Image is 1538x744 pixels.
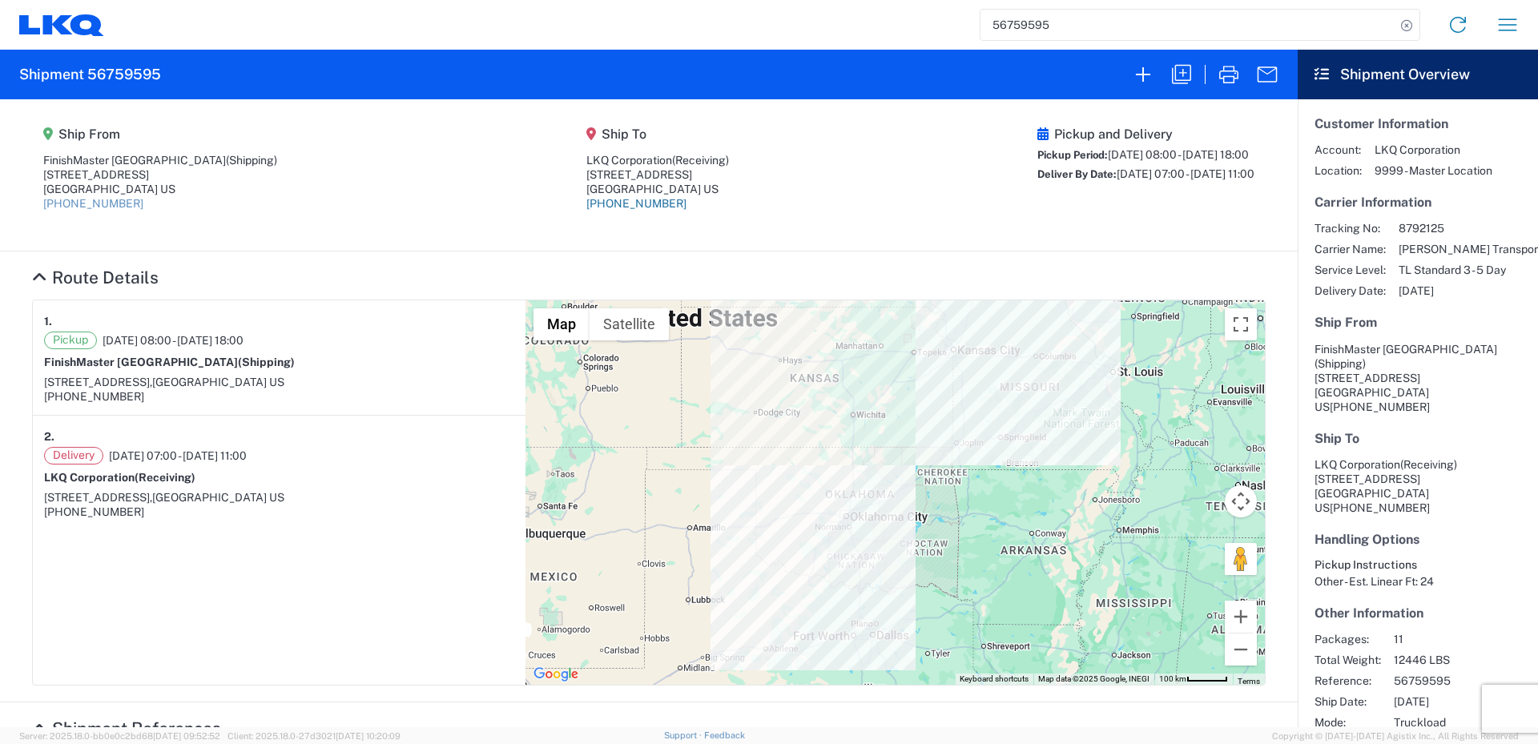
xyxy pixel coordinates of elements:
span: Copyright © [DATE]-[DATE] Agistix Inc., All Rights Reserved [1272,729,1519,743]
span: Ship Date: [1315,694,1381,709]
div: [GEOGRAPHIC_DATA] US [43,182,277,196]
header: Shipment Overview [1298,50,1538,99]
h5: Ship From [43,127,277,142]
span: Tracking No: [1315,221,1386,235]
button: Show satellite imagery [590,308,669,340]
span: [PHONE_NUMBER] [1330,400,1430,413]
div: [STREET_ADDRESS] [43,167,277,182]
button: Toggle fullscreen view [1225,308,1257,340]
span: Delivery [44,447,103,464]
span: Packages: [1315,632,1381,646]
button: Keyboard shortcuts [960,674,1029,685]
span: [DATE] 09:52:52 [153,731,220,741]
a: [PHONE_NUMBER] [586,197,686,210]
span: (Shipping) [1315,357,1366,370]
h5: Ship To [586,127,729,142]
strong: 2. [44,427,54,447]
span: Service Level: [1315,263,1386,277]
strong: 1. [44,312,52,332]
span: [DATE] 07:00 - [DATE] 11:00 [1117,167,1254,180]
strong: LKQ Corporation [44,471,195,484]
a: Terms [1238,677,1260,686]
div: [PHONE_NUMBER] [44,505,514,519]
span: Carrier Name: [1315,242,1386,256]
span: LKQ Corporation [1375,143,1492,157]
span: [DATE] 08:00 - [DATE] 18:00 [1108,148,1249,161]
button: Map Scale: 100 km per 48 pixels [1154,674,1233,685]
span: (Receiving) [1400,458,1457,471]
h5: Customer Information [1315,116,1521,131]
div: Other - Est. Linear Ft: 24 [1315,574,1521,589]
div: FinishMaster [GEOGRAPHIC_DATA] [43,153,277,167]
span: [DATE] [1394,694,1531,709]
h5: Ship From [1315,315,1521,330]
address: [GEOGRAPHIC_DATA] US [1315,342,1521,414]
button: Zoom out [1225,633,1257,666]
span: Delivery Date: [1315,284,1386,298]
a: Hide Details [32,267,159,288]
button: Zoom in [1225,601,1257,633]
div: [GEOGRAPHIC_DATA] US [586,182,729,196]
button: Map camera controls [1225,485,1257,517]
span: LKQ Corporation [STREET_ADDRESS] [1315,458,1457,485]
input: Shipment, tracking or reference number [980,10,1395,40]
span: (Receiving) [672,154,729,167]
span: Map data ©2025 Google, INEGI [1038,674,1149,683]
a: Hide Details [32,718,221,738]
span: Deliver By Date: [1037,168,1117,180]
h5: Handling Options [1315,532,1521,547]
h5: Carrier Information [1315,195,1521,210]
span: 9999 - Master Location [1375,163,1492,178]
span: [PHONE_NUMBER] [1330,501,1430,514]
span: Pickup [44,332,97,349]
span: 56759595 [1394,674,1531,688]
a: Support [664,730,704,740]
div: LKQ Corporation [586,153,729,167]
span: (Shipping) [226,154,277,167]
span: [GEOGRAPHIC_DATA] US [152,376,284,388]
span: 11 [1394,632,1531,646]
h5: Pickup and Delivery [1037,127,1254,142]
span: Pickup Period: [1037,149,1108,161]
h5: Other Information [1315,605,1521,621]
span: Account: [1315,143,1362,157]
strong: FinishMaster [GEOGRAPHIC_DATA] [44,356,295,368]
button: Show street map [533,308,590,340]
button: Drag Pegman onto the map to open Street View [1225,543,1257,575]
img: Google [529,664,582,685]
span: [DATE] 08:00 - [DATE] 18:00 [103,333,244,348]
h6: Pickup Instructions [1315,558,1521,572]
span: Mode: [1315,715,1381,730]
a: [PHONE_NUMBER] [43,197,143,210]
span: FinishMaster [GEOGRAPHIC_DATA] [1315,343,1497,356]
h2: Shipment 56759595 [19,65,161,84]
a: Open this area in Google Maps (opens a new window) [529,664,582,685]
span: 100 km [1159,674,1186,683]
span: 12446 LBS [1394,653,1531,667]
span: [DATE] 07:00 - [DATE] 11:00 [109,448,247,463]
span: (Shipping) [238,356,295,368]
span: [STREET_ADDRESS] [1315,372,1420,384]
span: Server: 2025.18.0-bb0e0c2bd68 [19,731,220,741]
div: [PHONE_NUMBER] [44,389,514,404]
span: Client: 2025.18.0-27d3021 [227,731,401,741]
h5: Ship To [1315,431,1521,446]
address: [GEOGRAPHIC_DATA] US [1315,457,1521,515]
span: [DATE] 10:20:09 [336,731,401,741]
span: [GEOGRAPHIC_DATA] US [152,491,284,504]
span: (Receiving) [135,471,195,484]
span: Total Weight: [1315,653,1381,667]
span: Location: [1315,163,1362,178]
span: Truckload [1394,715,1531,730]
div: [STREET_ADDRESS] [586,167,729,182]
a: Feedback [704,730,745,740]
span: Reference: [1315,674,1381,688]
span: [STREET_ADDRESS], [44,376,152,388]
span: [STREET_ADDRESS], [44,491,152,504]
